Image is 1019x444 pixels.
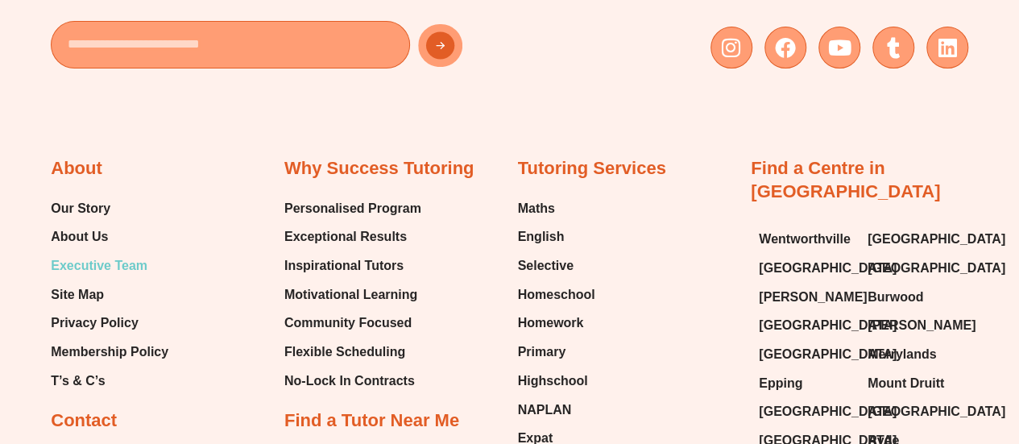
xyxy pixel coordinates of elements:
a: Epping [759,371,851,396]
span: English [518,225,565,249]
span: Merrylands [868,342,936,367]
a: [GEOGRAPHIC_DATA] [868,400,960,424]
span: Burwood [868,285,923,309]
span: [GEOGRAPHIC_DATA] [759,342,897,367]
span: No-Lock In Contracts [284,369,415,393]
span: Community Focused [284,311,412,335]
a: Burwood [868,285,960,309]
a: [GEOGRAPHIC_DATA] [759,256,851,280]
iframe: Chat Widget [938,367,1019,444]
a: Exceptional Results [284,225,421,249]
h2: Contact [51,409,117,433]
span: About Us [51,225,108,249]
span: Flexible Scheduling [284,340,405,364]
span: Primary [518,340,566,364]
span: Site Map [51,283,104,307]
span: Homework [518,311,584,335]
span: Maths [518,197,555,221]
a: Personalised Program [284,197,421,221]
a: Inspirational Tutors [284,254,421,278]
span: Executive Team [51,254,147,278]
a: Maths [518,197,595,221]
form: New Form [51,21,501,77]
a: [PERSON_NAME] [759,285,851,309]
a: About Us [51,225,168,249]
span: Selective [518,254,574,278]
a: Primary [518,340,595,364]
span: [PERSON_NAME] [868,313,976,338]
span: [GEOGRAPHIC_DATA] [759,313,897,338]
span: Wentworthville [759,227,851,251]
a: T’s & C’s [51,369,168,393]
a: NAPLAN [518,398,595,422]
span: [GEOGRAPHIC_DATA] [868,256,1005,280]
a: Community Focused [284,311,421,335]
span: [PERSON_NAME] [759,285,867,309]
span: [GEOGRAPHIC_DATA] [759,256,897,280]
h2: Tutoring Services [518,157,666,181]
a: Executive Team [51,254,168,278]
a: English [518,225,595,249]
a: Merrylands [868,342,960,367]
h2: Find a Tutor Near Me [284,409,459,433]
a: [GEOGRAPHIC_DATA] [868,227,960,251]
span: [GEOGRAPHIC_DATA] [868,400,1005,424]
span: Highschool [518,369,588,393]
span: [GEOGRAPHIC_DATA] [759,400,897,424]
span: Mount Druitt [868,371,944,396]
a: Homework [518,311,595,335]
span: Privacy Policy [51,311,139,335]
a: Highschool [518,369,595,393]
a: [GEOGRAPHIC_DATA] [759,400,851,424]
a: Selective [518,254,595,278]
a: Flexible Scheduling [284,340,421,364]
span: NAPLAN [518,398,572,422]
h2: About [51,157,102,181]
a: Membership Policy [51,340,168,364]
a: Privacy Policy [51,311,168,335]
span: Motivational Learning [284,283,417,307]
a: [GEOGRAPHIC_DATA] [868,256,960,280]
span: Exceptional Results [284,225,407,249]
a: Motivational Learning [284,283,421,307]
h2: Why Success Tutoring [284,157,474,181]
a: Site Map [51,283,168,307]
a: Our Story [51,197,168,221]
a: [PERSON_NAME] [868,313,960,338]
span: Inspirational Tutors [284,254,404,278]
a: Homeschool [518,283,595,307]
span: Epping [759,371,802,396]
span: Our Story [51,197,110,221]
a: Mount Druitt [868,371,960,396]
a: No-Lock In Contracts [284,369,421,393]
span: T’s & C’s [51,369,105,393]
a: Find a Centre in [GEOGRAPHIC_DATA] [751,158,940,201]
span: [GEOGRAPHIC_DATA] [868,227,1005,251]
a: [GEOGRAPHIC_DATA] [759,342,851,367]
a: Wentworthville [759,227,851,251]
a: [GEOGRAPHIC_DATA] [759,313,851,338]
